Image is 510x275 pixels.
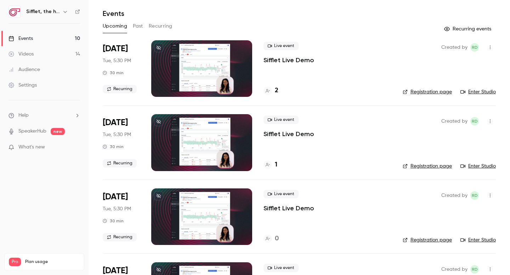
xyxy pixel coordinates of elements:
[103,159,137,168] span: Recurring
[460,163,496,170] a: Enter Studio
[26,8,59,15] h6: Sifflet, the holistic data observability platform
[25,259,80,265] span: Plan usage
[472,43,478,52] span: RD
[72,144,80,151] iframe: Noticeable Trigger
[51,128,65,135] span: new
[470,117,479,125] span: Romain Doutriaux
[103,233,137,241] span: Recurring
[441,117,467,125] span: Created by
[103,131,131,138] span: Tue, 5:30 PM
[8,112,80,119] li: help-dropdown-opener
[403,88,452,95] a: Registration page
[263,204,314,212] a: Sifflet Live Demo
[263,42,299,50] span: Live event
[18,144,45,151] span: What's new
[103,205,131,212] span: Tue, 5:30 PM
[9,6,20,17] img: Sifflet, the holistic data observability platform
[103,57,131,64] span: Tue, 5:30 PM
[470,191,479,200] span: Romain Doutriaux
[470,265,479,274] span: Romain Doutriaux
[133,21,143,32] button: Past
[263,264,299,272] span: Live event
[103,21,127,32] button: Upcoming
[263,56,314,64] a: Sifflet Live Demo
[103,114,140,171] div: Sep 23 Tue, 5:30 PM (Europe/Paris)
[103,85,137,93] span: Recurring
[470,43,479,52] span: Romain Doutriaux
[149,21,172,32] button: Recurring
[275,86,278,95] h4: 2
[103,188,140,245] div: Oct 7 Tue, 5:30 PM (Europe/Paris)
[18,128,46,135] a: SpeakerHub
[441,191,467,200] span: Created by
[275,160,277,170] h4: 1
[263,116,299,124] span: Live event
[9,258,21,266] span: Pro
[403,163,452,170] a: Registration page
[263,130,314,138] a: Sifflet Live Demo
[263,234,279,244] a: 0
[460,88,496,95] a: Enter Studio
[472,265,478,274] span: RD
[103,43,128,54] span: [DATE]
[103,117,128,128] span: [DATE]
[403,236,452,244] a: Registration page
[441,43,467,52] span: Created by
[8,82,37,89] div: Settings
[103,144,124,150] div: 30 min
[103,40,140,97] div: Sep 16 Tue, 5:30 PM (Europe/Paris)
[103,9,124,18] h1: Events
[103,218,124,224] div: 30 min
[8,66,40,73] div: Audience
[263,190,299,198] span: Live event
[441,265,467,274] span: Created by
[103,70,124,76] div: 30 min
[103,191,128,203] span: [DATE]
[263,86,278,95] a: 2
[275,234,279,244] h4: 0
[441,23,496,35] button: Recurring events
[472,117,478,125] span: RD
[8,51,34,58] div: Videos
[460,236,496,244] a: Enter Studio
[18,112,29,119] span: Help
[472,191,478,200] span: RD
[263,160,277,170] a: 1
[8,35,33,42] div: Events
